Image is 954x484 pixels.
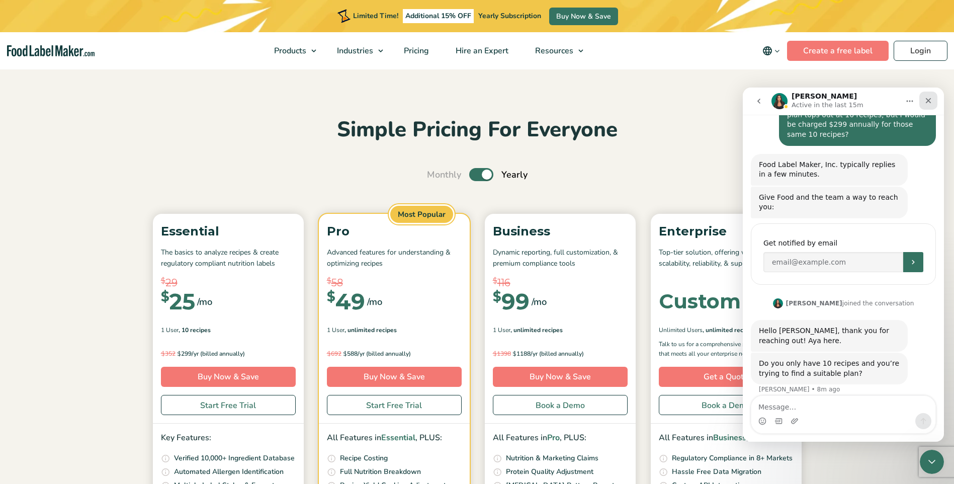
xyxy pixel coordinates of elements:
[148,116,807,144] h2: Simple Pricing For Everyone
[165,275,178,290] span: 29
[506,466,593,477] p: Protein Quality Adjustment
[340,466,421,477] p: Full Nutrition Breakdown
[497,275,510,290] span: 116
[161,432,296,445] p: Key Features:
[327,395,462,415] a: Start Free Trial
[324,32,388,69] a: Industries
[659,395,794,415] a: Book a Demo
[261,32,321,69] a: Products
[713,432,746,443] span: Business
[532,295,547,309] span: /mo
[493,350,497,357] span: $
[920,450,944,474] iframe: Intercom live chat
[493,222,628,241] p: Business
[493,367,628,387] a: Buy Now & Save
[510,326,563,335] span: , Unlimited Recipes
[493,432,628,445] p: All Features in , PLUS:
[327,290,335,303] span: $
[161,395,296,415] a: Start Free Trial
[161,290,195,312] div: 25
[401,45,430,56] span: Pricing
[703,326,755,335] span: , Unlimited Recipes
[327,350,331,357] span: $
[493,395,628,415] a: Book a Demo
[343,350,347,357] span: $
[659,247,794,270] p: Top-tier solution, offering world Class scalability, reliability, & support
[161,222,296,241] p: Essential
[493,350,511,358] del: 1398
[177,350,181,357] span: $
[367,295,382,309] span: /mo
[389,204,455,225] span: Most Popular
[659,340,774,359] p: Talk to us for a comprehensive solution that meets all your enterprise needs
[174,466,284,477] p: Automated Allergen Identification
[506,453,598,464] p: Nutrition & Marketing Claims
[672,466,761,477] p: Hassle Free Data Migration
[381,432,415,443] span: Essential
[161,367,296,387] a: Buy Now & Save
[271,45,307,56] span: Products
[659,367,794,387] a: Get a Quote
[327,222,462,241] p: Pro
[469,168,493,181] label: Toggle
[197,295,212,309] span: /mo
[327,247,462,270] p: Advanced features for understanding & optimizing recipes
[344,326,397,335] span: , Unlimited Recipes
[161,247,296,270] p: The basics to analyze recipes & create regulatory compliant nutrition labels
[174,453,295,464] p: Verified 10,000+ Ingredient Database
[894,41,947,61] a: Login
[493,349,628,359] p: 1188/yr (billed annually)
[327,349,462,359] p: 588/yr (billed annually)
[161,350,165,357] span: $
[549,8,618,25] a: Buy Now & Save
[161,326,179,335] span: 1 User
[478,11,541,21] span: Yearly Subscription
[340,453,388,464] p: Recipe Costing
[659,326,703,335] span: Unlimited Users
[353,11,398,21] span: Limited Time!
[327,290,365,312] div: 49
[659,222,794,241] p: Enterprise
[493,326,510,335] span: 1 User
[501,168,528,182] span: Yearly
[327,432,462,445] p: All Features in , PLUS:
[743,88,944,442] iframe: Intercom live chat
[161,350,176,358] del: 352
[659,432,794,445] p: All Features in , PLUS:
[334,45,374,56] span: Industries
[327,367,462,387] a: Buy Now & Save
[532,45,574,56] span: Resources
[161,275,165,287] span: $
[453,45,509,56] span: Hire an Expert
[391,32,440,69] a: Pricing
[161,349,296,359] p: 299/yr (billed annually)
[403,9,474,23] span: Additional 15% OFF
